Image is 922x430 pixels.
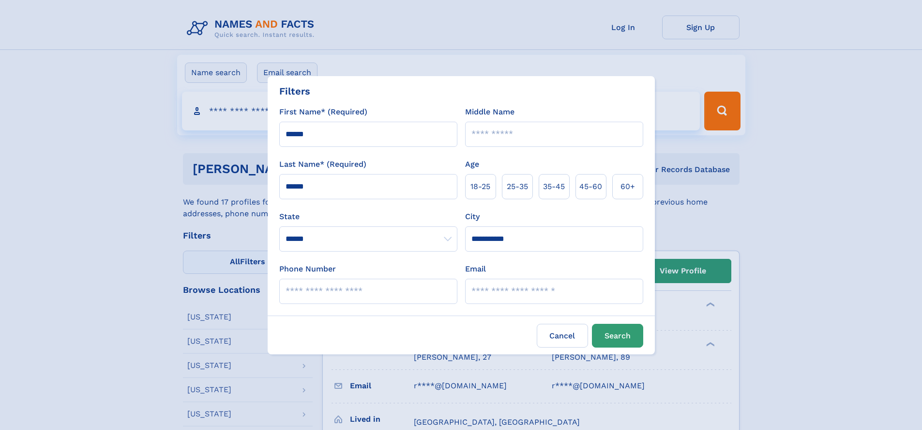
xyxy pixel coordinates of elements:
button: Search [592,324,643,348]
label: Middle Name [465,106,514,118]
label: Cancel [537,324,588,348]
label: Age [465,159,479,170]
span: 35‑45 [543,181,565,192]
label: First Name* (Required) [279,106,367,118]
label: Email [465,263,486,275]
span: 25‑35 [507,181,528,192]
label: Last Name* (Required) [279,159,366,170]
span: 60+ [620,181,635,192]
label: Phone Number [279,263,336,275]
label: State [279,211,457,223]
span: 18‑25 [470,181,490,192]
label: City [465,211,480,223]
div: Filters [279,84,310,98]
span: 45‑60 [579,181,602,192]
